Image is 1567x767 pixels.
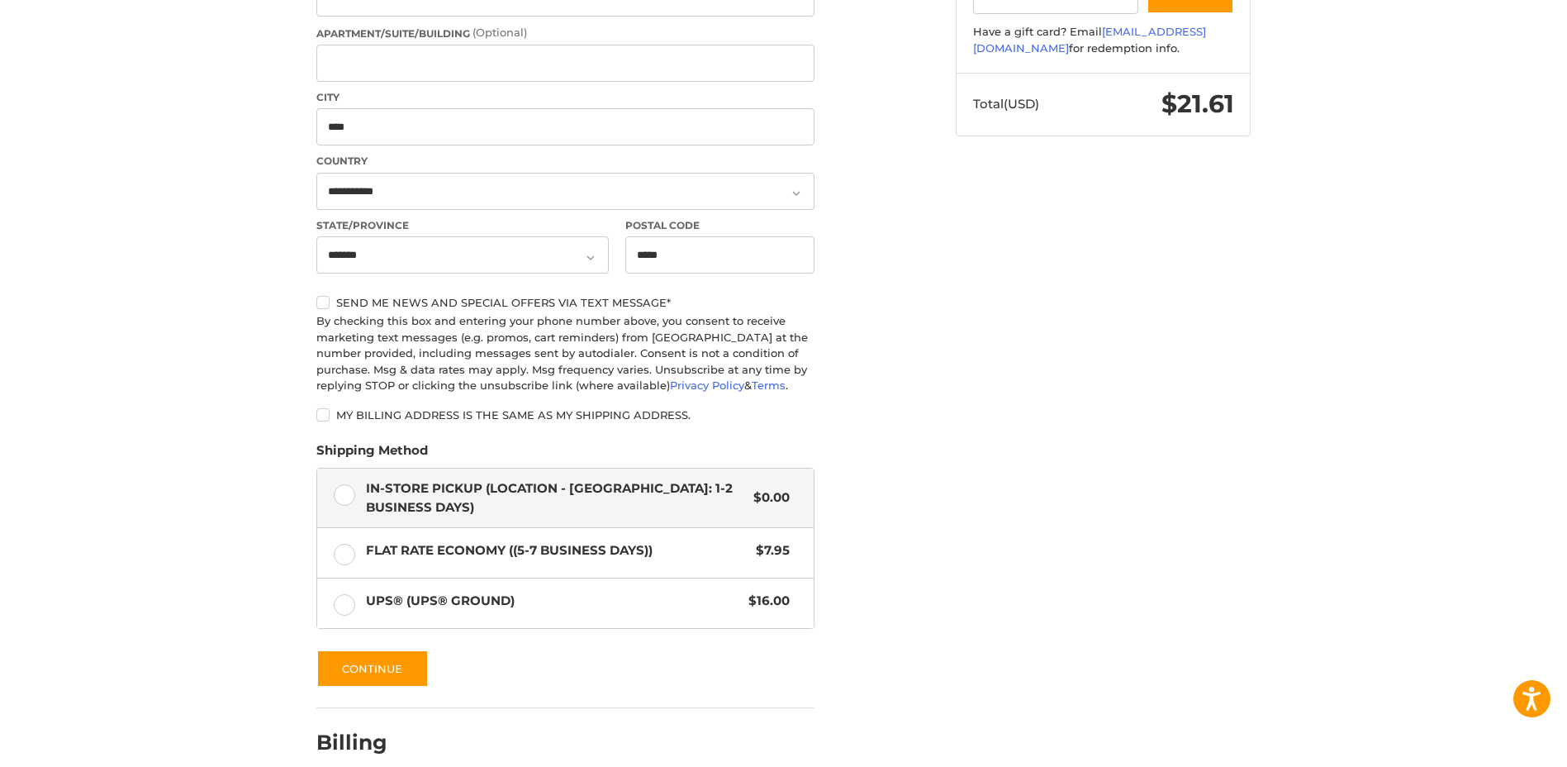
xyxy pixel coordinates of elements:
[316,730,413,755] h2: Billing
[316,154,814,169] label: Country
[316,650,429,688] button: Continue
[316,25,814,41] label: Apartment/Suite/Building
[1431,722,1567,767] iframe: Google Customer Reviews
[316,313,814,394] div: By checking this box and entering your phone number above, you consent to receive marketing text ...
[973,25,1206,55] a: [EMAIL_ADDRESS][DOMAIN_NAME]
[316,296,814,309] label: Send me news and special offers via text message*
[745,488,790,507] span: $0.00
[1161,88,1234,119] span: $21.61
[316,90,814,105] label: City
[366,479,746,517] span: In-Store Pickup (Location - [GEOGRAPHIC_DATA]: 1-2 BUSINESS DAYS)
[973,24,1234,56] div: Have a gift card? Email for redemption info.
[366,541,748,560] span: Flat Rate Economy ((5-7 Business Days))
[973,96,1039,112] span: Total (USD)
[625,218,815,233] label: Postal Code
[748,541,790,560] span: $7.95
[366,592,741,611] span: UPS® (UPS® Ground)
[316,218,609,233] label: State/Province
[316,441,428,468] legend: Shipping Method
[740,592,790,611] span: $16.00
[752,379,786,392] a: Terms
[472,26,527,39] small: (Optional)
[670,379,744,392] a: Privacy Policy
[316,408,814,422] label: My billing address is the same as my shipping address.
